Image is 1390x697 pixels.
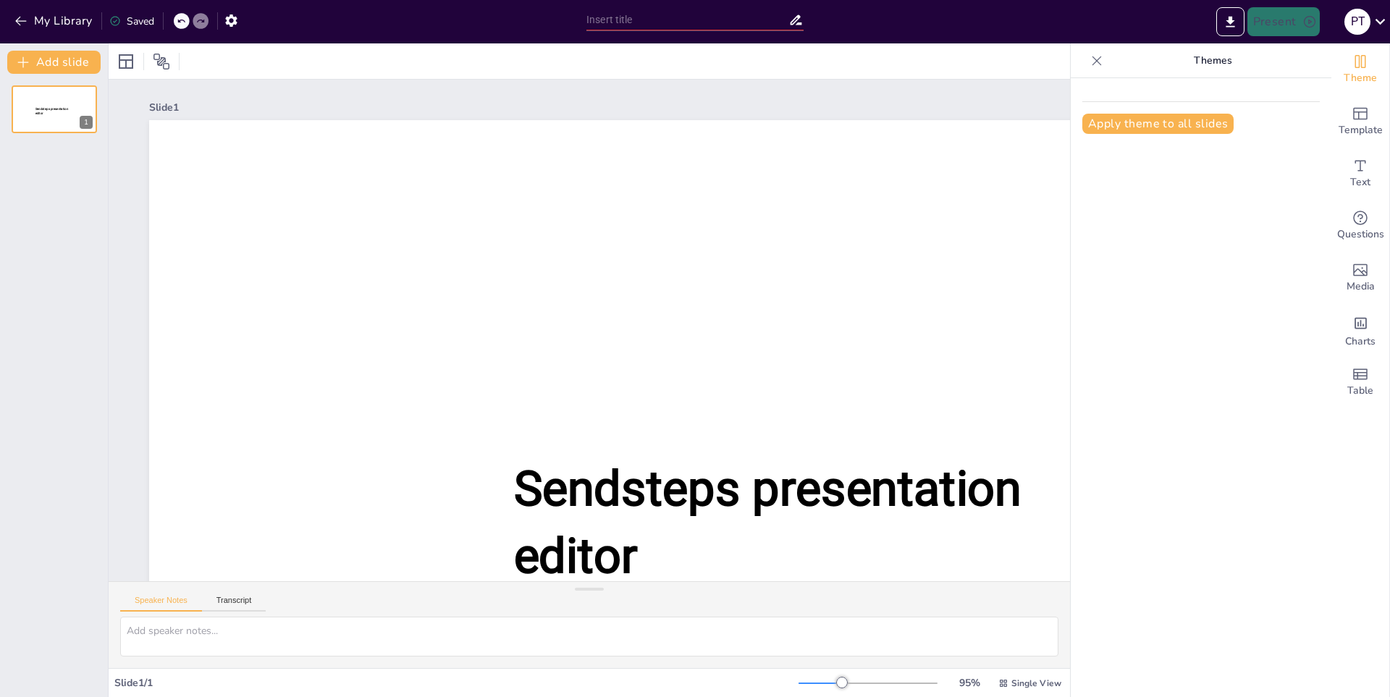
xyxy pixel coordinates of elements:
[1344,9,1370,35] div: P T
[1350,174,1370,190] span: Text
[153,53,170,70] span: Position
[114,676,799,690] div: Slide 1 / 1
[202,596,266,612] button: Transcript
[1331,304,1389,356] div: Add charts and graphs
[12,85,97,133] div: Sendsteps presentation editor1
[1345,334,1376,350] span: Charts
[1331,148,1389,200] div: Add text boxes
[514,460,1022,584] span: Sendsteps presentation editor
[1247,7,1320,36] button: Present
[1344,7,1370,36] button: P T
[114,50,138,73] div: Layout
[586,9,788,30] input: Insert title
[1216,7,1244,36] button: Export to PowerPoint
[1108,43,1317,78] p: Themes
[1339,122,1383,138] span: Template
[109,14,154,28] div: Saved
[1331,43,1389,96] div: Change the overall theme
[1344,70,1377,86] span: Theme
[1011,677,1061,689] span: Single View
[80,116,93,129] div: 1
[7,51,101,74] button: Add slide
[149,101,1313,114] div: Slide 1
[1347,279,1375,295] span: Media
[1337,227,1384,242] span: Questions
[11,9,98,33] button: My Library
[1331,252,1389,304] div: Add images, graphics, shapes or video
[1331,356,1389,408] div: Add a table
[1082,114,1234,134] button: Apply theme to all slides
[1347,383,1373,399] span: Table
[952,676,987,690] div: 95 %
[1331,96,1389,148] div: Add ready made slides
[120,596,202,612] button: Speaker Notes
[35,107,68,115] span: Sendsteps presentation editor
[1331,200,1389,252] div: Get real-time input from your audience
